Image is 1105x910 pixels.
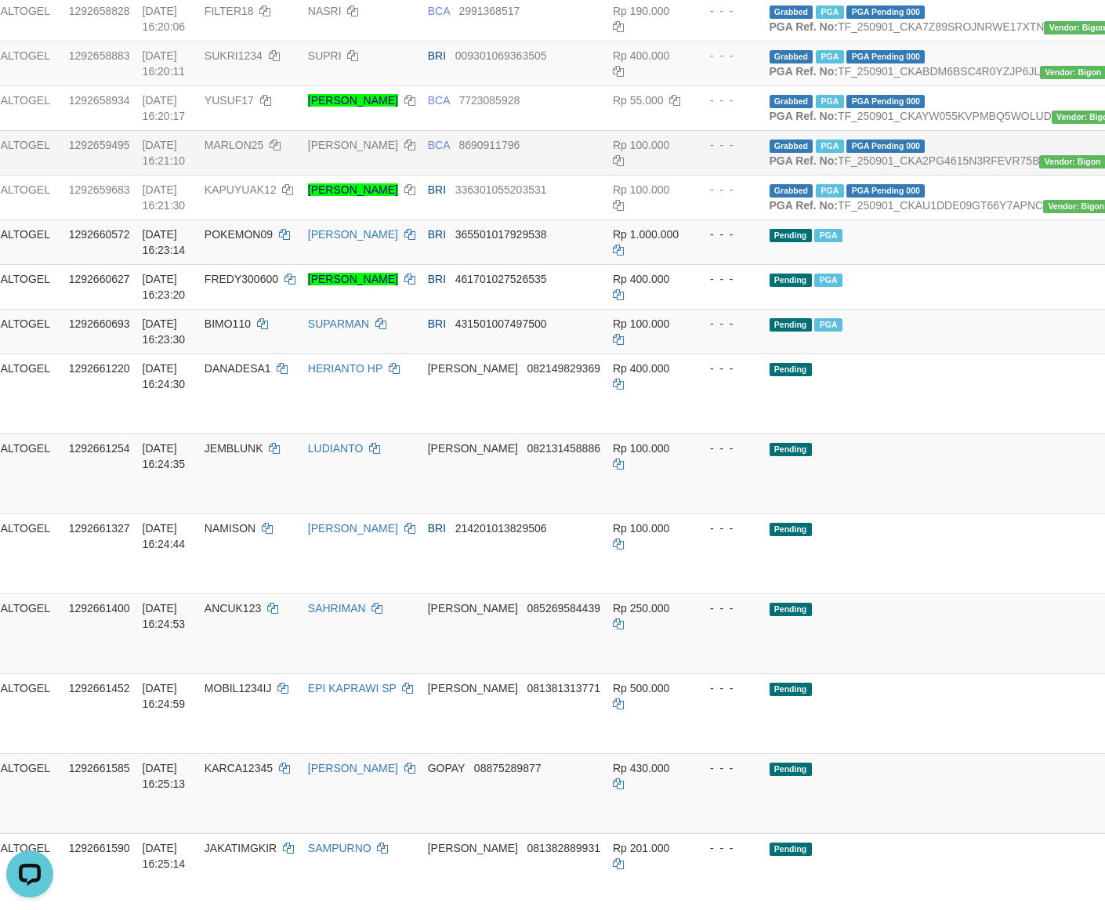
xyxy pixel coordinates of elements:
span: Rp 55.000 [613,94,664,107]
span: Copy 081381313771 to clipboard [527,682,600,694]
a: HERIANTO HP [308,362,382,375]
span: Marked by biranggota2 [816,184,843,198]
div: - - - [697,271,757,287]
a: SUPRI [308,49,342,62]
span: BRI [428,228,446,241]
span: Rp 100.000 [613,522,669,535]
span: Marked by biranggota2 [816,50,843,63]
span: Copy 214201013829506 to clipboard [455,522,547,535]
span: Grabbed [770,184,813,198]
span: 1292661452 [69,682,130,694]
span: DANADESA1 [205,362,271,375]
span: Copy 082131458886 to clipboard [527,442,600,455]
span: BRI [428,49,446,62]
span: [DATE] 16:20:11 [143,49,186,78]
span: GOPAY [428,762,465,774]
span: Marked by biranggota2 [816,5,843,19]
span: [PERSON_NAME] [428,602,518,615]
span: MOBIL1234IJ [205,682,272,694]
span: Rp 100.000 [613,139,669,151]
span: Pending [770,318,812,332]
div: - - - [697,3,757,19]
span: [DATE] 16:25:13 [143,762,186,790]
span: Copy 009301069363505 to clipboard [455,49,547,62]
span: [DATE] 16:24:35 [143,442,186,470]
span: Marked by biranggota2 [814,229,842,242]
span: Rp 100.000 [613,183,669,196]
span: BIMO110 [205,317,251,330]
span: KARCA12345 [205,762,273,774]
span: Marked by biranggota2 [814,318,842,332]
span: 1292658883 [69,49,130,62]
a: [PERSON_NAME] [308,228,398,241]
span: 1292659683 [69,183,130,196]
span: Copy 081382889931 to clipboard [527,842,600,854]
span: JEMBLUNK [205,442,263,455]
span: 1292659495 [69,139,130,151]
span: BCA [428,94,450,107]
span: [DATE] 16:24:44 [143,522,186,550]
span: Grabbed [770,95,813,108]
span: Pending [770,603,812,616]
span: FILTER18 [205,5,254,17]
span: JAKATIMGKIR [205,842,277,854]
span: Pending [770,229,812,242]
span: [DATE] 16:23:30 [143,317,186,346]
span: [PERSON_NAME] [428,362,518,375]
a: LUDIANTO [308,442,364,455]
div: - - - [697,520,757,536]
span: [DATE] 16:24:59 [143,682,186,710]
div: - - - [697,182,757,198]
span: BCA [428,5,450,17]
span: PGA Pending [846,184,925,198]
a: [PERSON_NAME] [308,139,398,151]
span: [DATE] 16:20:06 [143,5,186,33]
span: Grabbed [770,140,813,153]
span: YUSUF17 [205,94,254,107]
div: - - - [697,600,757,616]
b: PGA Ref. No: [770,20,838,33]
span: Rp 1.000.000 [613,228,679,241]
span: [PERSON_NAME] [428,682,518,694]
span: BRI [428,317,446,330]
span: Grabbed [770,50,813,63]
span: [PERSON_NAME] [428,442,518,455]
span: Pending [770,843,812,856]
span: Pending [770,523,812,536]
span: NAMISON [205,522,255,535]
a: [PERSON_NAME] [308,522,398,535]
a: [PERSON_NAME] [308,183,398,196]
span: [DATE] 16:24:30 [143,362,186,390]
span: [DATE] 16:23:20 [143,273,186,301]
span: Rp 500.000 [613,682,669,694]
span: Copy 8690911796 to clipboard [458,139,520,151]
div: - - - [697,840,757,856]
b: PGA Ref. No: [770,110,838,122]
span: 1292661254 [69,442,130,455]
span: Vendor URL: https://checkout31.1velocity.biz [1039,155,1105,169]
span: PGA Pending [846,50,925,63]
span: FREDY300600 [205,273,278,285]
span: 1292661585 [69,762,130,774]
span: BRI [428,183,446,196]
span: SUKRI1234 [205,49,263,62]
span: [DATE] 16:21:30 [143,183,186,212]
a: SAHRIMAN [308,602,366,615]
a: NASRI [308,5,342,17]
span: Pending [770,683,812,696]
span: [DATE] 16:23:14 [143,228,186,256]
span: MARLON25 [205,139,263,151]
span: 1292661220 [69,362,130,375]
span: Marked by biranggota2 [814,274,842,287]
a: [PERSON_NAME] [308,762,398,774]
span: ANCUK123 [205,602,261,615]
a: SUPARMAN [308,317,369,330]
span: Pending [770,443,812,456]
span: Copy 431501007497500 to clipboard [455,317,547,330]
span: KAPUYUAK12 [205,183,277,196]
span: Copy 365501017929538 to clipboard [455,228,547,241]
span: Copy 085269584439 to clipboard [527,602,600,615]
span: PGA Pending [846,140,925,153]
b: PGA Ref. No: [770,199,838,212]
span: Rp 201.000 [613,842,669,854]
